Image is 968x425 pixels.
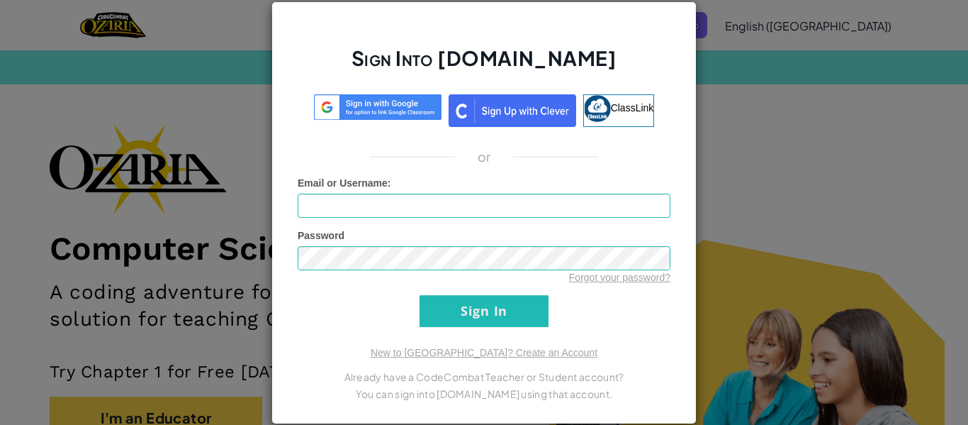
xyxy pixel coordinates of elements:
[449,94,576,127] img: clever_sso_button@2x.png
[584,95,611,122] img: classlink-logo-small.png
[298,385,670,402] p: You can sign into [DOMAIN_NAME] using that account.
[298,45,670,86] h2: Sign Into [DOMAIN_NAME]
[298,176,391,190] label: :
[314,94,441,121] img: log-in-google-sso.svg
[298,230,344,241] span: Password
[420,295,548,327] input: Sign In
[298,368,670,385] p: Already have a CodeCombat Teacher or Student account?
[371,347,597,358] a: New to [GEOGRAPHIC_DATA]? Create an Account
[478,148,491,165] p: or
[611,101,654,113] span: ClassLink
[298,177,388,189] span: Email or Username
[569,272,670,283] a: Forgot your password?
